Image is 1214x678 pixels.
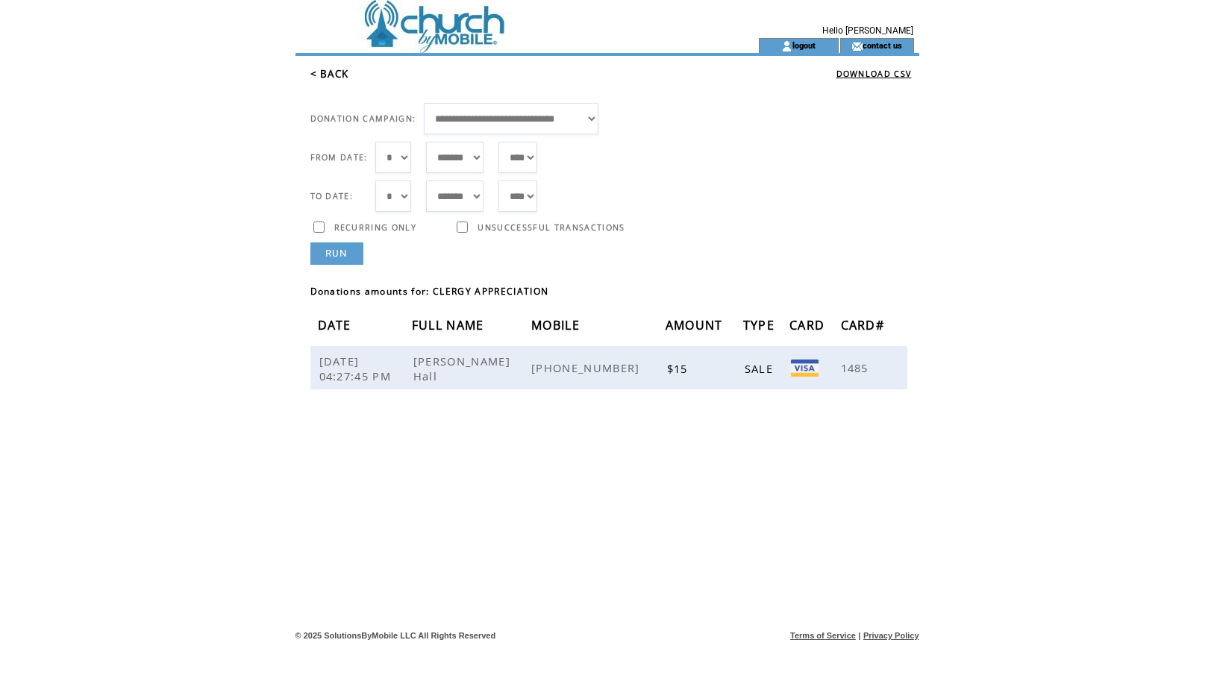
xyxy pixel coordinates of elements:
span: UNSUCCESSFUL TRANSACTIONS [478,222,625,233]
span: © 2025 SolutionsByMobile LLC All Rights Reserved [295,631,496,640]
a: RUN [310,242,363,265]
a: < BACK [310,67,349,81]
span: FROM DATE: [310,152,368,163]
span: CARD [789,313,828,341]
span: Donations amounts for: CLERGY APPRECIATION [310,285,549,298]
span: Hello [PERSON_NAME] [822,25,913,36]
span: CARD# [841,313,889,341]
span: [PHONE_NUMBER] [531,360,644,375]
a: CARD [789,320,828,329]
span: SALE [745,361,777,376]
span: DONATION CAMPAIGN: [310,113,416,124]
img: account_icon.gif [781,40,792,52]
span: | [858,631,860,640]
a: contact us [863,40,902,50]
a: logout [792,40,816,50]
span: AMOUNT [666,313,727,341]
a: Terms of Service [790,631,856,640]
span: TYPE [743,313,778,341]
span: MOBILE [531,313,583,341]
img: Visa [791,360,819,377]
span: RECURRING ONLY [334,222,417,233]
a: DATE [318,320,355,329]
a: Privacy Policy [863,631,919,640]
span: [PERSON_NAME] Hall [413,354,510,383]
span: 1485 [841,360,872,375]
a: TYPE [743,320,778,329]
a: FULL NAME [412,320,488,329]
a: AMOUNT [666,320,727,329]
a: DOWNLOAD CSV [836,69,912,79]
span: DATE [318,313,355,341]
span: FULL NAME [412,313,488,341]
span: [DATE] 04:27:45 PM [319,354,395,383]
a: CARD# [841,320,889,329]
span: TO DATE: [310,191,354,201]
span: $15 [667,361,692,376]
img: contact_us_icon.gif [851,40,863,52]
a: MOBILE [531,320,583,329]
